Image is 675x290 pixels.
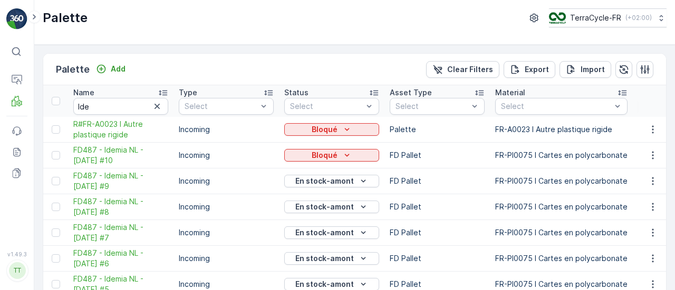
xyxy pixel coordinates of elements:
[447,64,493,75] p: Clear Filters
[312,150,337,161] p: Bloqué
[111,64,126,74] p: Add
[490,194,633,220] td: FR-PI0075 I Cartes en polycarbonate
[295,202,354,212] p: En stock-amont
[73,145,168,166] span: FD487 - Idemia NL - [DATE] #10
[501,101,611,112] p: Select
[92,63,130,75] button: Add
[73,171,168,192] a: FD487 - Idemia NL - 26.09.2024 #9
[384,220,490,246] td: FD Pallet
[52,280,60,288] div: Toggle Row Selected
[384,117,490,143] td: Palette
[52,177,60,185] div: Toggle Row Selected
[581,64,605,75] p: Import
[73,248,168,269] a: FD487 - Idemia NL - 26.09.2024 #6
[284,226,379,239] button: En stock-amont
[173,246,279,272] td: Incoming
[173,143,279,168] td: Incoming
[179,87,197,98] p: Type
[73,222,168,243] a: FD487 - Idemia NL - 26.09.2024 #7
[185,101,257,112] p: Select
[312,124,337,135] p: Bloqué
[173,220,279,246] td: Incoming
[73,222,168,243] span: FD487 - Idemia NL - [DATE] #7
[284,201,379,213] button: En stock-amont
[284,175,379,187] button: En stock-amont
[73,248,168,269] span: FD487 - Idemia NL - [DATE] #6
[295,227,354,238] p: En stock-amont
[549,12,566,24] img: TC_H152nZO.png
[490,168,633,194] td: FR-PI0075 I Cartes en polycarbonate
[390,87,432,98] p: Asset Type
[52,254,60,263] div: Toggle Row Selected
[525,64,549,75] p: Export
[284,123,379,136] button: Bloqué
[490,246,633,272] td: FR-PI0075 I Cartes en polycarbonate
[504,61,555,78] button: Export
[295,176,354,186] p: En stock-amont
[295,279,354,289] p: En stock-amont
[490,220,633,246] td: FR-PI0075 I Cartes en polycarbonate
[384,168,490,194] td: FD Pallet
[6,8,27,29] img: logo
[570,13,621,23] p: TerraCycle-FR
[560,61,611,78] button: Import
[73,196,168,217] span: FD487 - Idemia NL - [DATE] #8
[73,145,168,166] a: FD487 - Idemia NL - 26.09.2024 #10
[490,117,633,143] td: FR-A0023 I Autre plastique rigide
[43,9,88,26] p: Palette
[73,119,168,140] a: R#FR-A0023 I Autre plastique rigide
[73,87,94,98] p: Name
[173,168,279,194] td: Incoming
[426,61,499,78] button: Clear Filters
[396,101,468,112] p: Select
[290,101,363,112] p: Select
[284,252,379,265] button: En stock-amont
[9,262,26,279] div: TT
[73,171,168,192] span: FD487 - Idemia NL - [DATE] #9
[284,149,379,162] button: Bloqué
[52,125,60,134] div: Toggle Row Selected
[56,62,90,77] p: Palette
[495,87,525,98] p: Material
[625,14,652,22] p: ( +02:00 )
[52,228,60,237] div: Toggle Row Selected
[73,98,168,115] input: Search
[384,194,490,220] td: FD Pallet
[173,117,279,143] td: Incoming
[490,143,633,168] td: FR-PI0075 I Cartes en polycarbonate
[6,251,27,257] span: v 1.49.3
[384,246,490,272] td: FD Pallet
[384,143,490,168] td: FD Pallet
[295,253,354,264] p: En stock-amont
[284,87,308,98] p: Status
[173,194,279,220] td: Incoming
[52,151,60,159] div: Toggle Row Selected
[549,8,667,27] button: TerraCycle-FR(+02:00)
[6,259,27,282] button: TT
[73,196,168,217] a: FD487 - Idemia NL - 26.09.2024 #8
[52,203,60,211] div: Toggle Row Selected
